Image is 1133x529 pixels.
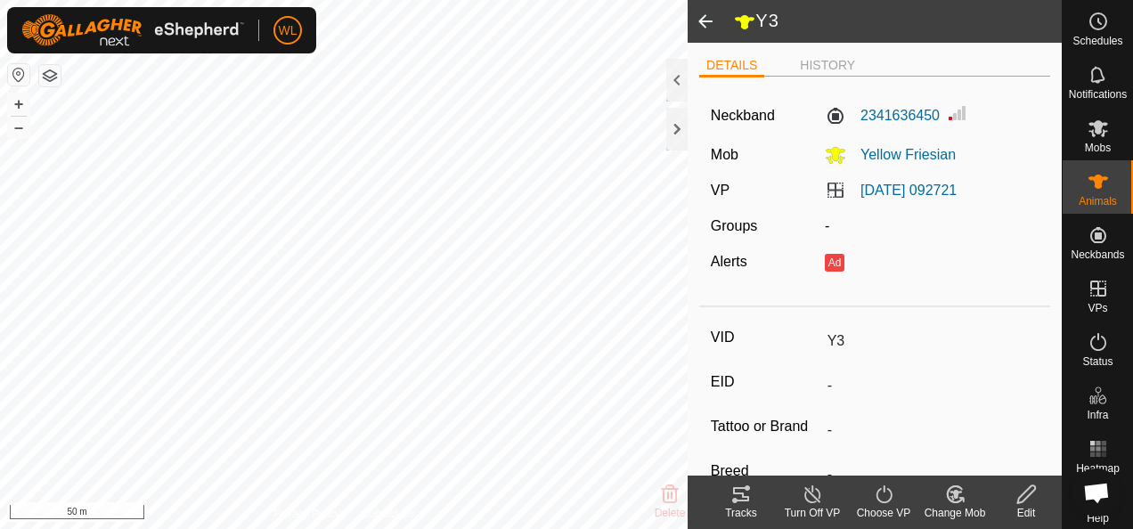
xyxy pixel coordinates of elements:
[990,505,1062,521] div: Edit
[848,505,919,521] div: Choose VP
[1082,356,1113,367] span: Status
[1072,36,1122,46] span: Schedules
[711,105,775,126] label: Neckband
[860,183,957,198] a: [DATE] 092721
[1088,303,1107,313] span: VPs
[711,218,757,233] label: Groups
[947,102,968,124] img: Signal strength
[825,254,844,272] button: Ad
[8,117,29,138] button: –
[711,460,820,483] label: Breed
[711,415,820,438] label: Tattoo or Brand
[711,326,820,349] label: VID
[705,505,777,521] div: Tracks
[711,254,747,269] label: Alerts
[793,56,862,75] li: HISTORY
[1069,89,1127,100] span: Notifications
[711,370,820,394] label: EID
[1072,468,1121,517] div: Open chat
[818,216,1046,237] div: -
[39,65,61,86] button: Map Layers
[734,10,1062,33] h2: Y3
[919,505,990,521] div: Change Mob
[362,506,414,522] a: Contact Us
[1087,410,1108,420] span: Infra
[825,105,940,126] label: 2341636450
[711,147,738,162] label: Mob
[699,56,764,77] li: DETAILS
[279,21,298,40] span: WL
[1085,142,1111,153] span: Mobs
[1071,249,1124,260] span: Neckbands
[273,506,340,522] a: Privacy Policy
[711,183,730,198] label: VP
[8,64,29,85] button: Reset Map
[8,94,29,115] button: +
[1079,196,1117,207] span: Animals
[846,147,956,162] span: Yellow Friesian
[21,14,244,46] img: Gallagher Logo
[1087,513,1109,524] span: Help
[1076,463,1120,474] span: Heatmap
[777,505,848,521] div: Turn Off VP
